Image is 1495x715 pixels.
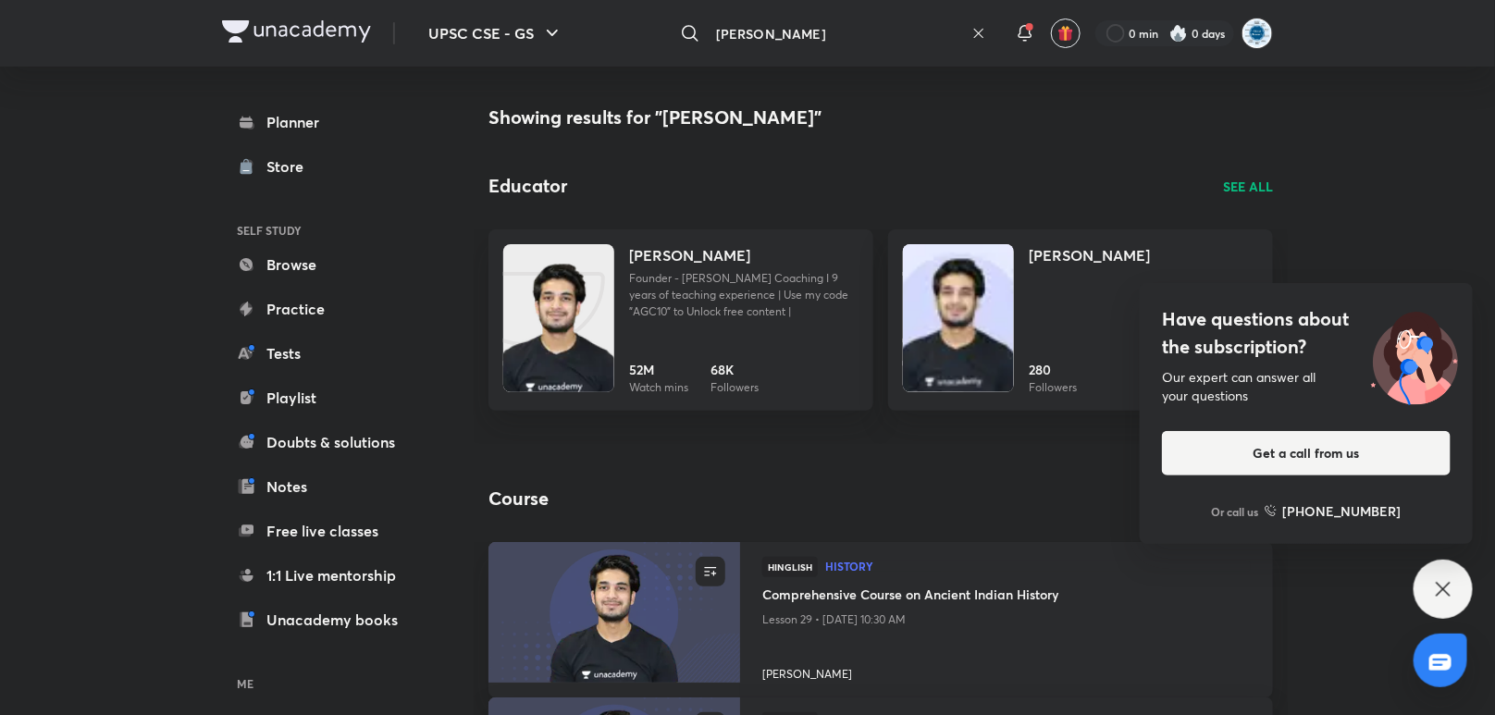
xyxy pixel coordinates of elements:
[222,215,437,246] h6: SELF STUDY
[1265,501,1402,521] a: [PHONE_NUMBER]
[1242,18,1273,49] img: supriya Clinical research
[222,335,437,372] a: Tests
[222,246,437,283] a: Browse
[503,263,614,411] img: Unacademy
[222,512,437,549] a: Free live classes
[629,379,688,396] p: Watch mins
[710,360,759,379] h6: 68K
[222,668,437,699] h6: ME
[488,485,549,512] h2: Course
[762,557,818,577] span: Hinglish
[222,424,437,461] a: Doubts & solutions
[1212,503,1259,520] p: Or call us
[1169,24,1188,43] img: streak
[1029,360,1077,379] h6: 280
[488,229,873,411] a: Unacademy[PERSON_NAME]Founder - [PERSON_NAME] Coaching I 9 years of teaching experience | Use my ...
[825,561,1251,573] a: History
[266,155,315,178] div: Store
[222,290,437,327] a: Practice
[222,557,437,594] a: 1:1 Live mentorship
[1162,305,1451,361] h4: Have questions about the subscription?
[629,360,688,379] h6: 52M
[762,585,1251,608] a: Comprehensive Course on Ancient Indian History
[762,659,1251,683] a: [PERSON_NAME]
[417,15,575,52] button: UPSC CSE - GS
[222,20,371,47] a: Company Logo
[762,608,1251,632] p: Lesson 29 • [DATE] 10:30 AM
[486,540,742,684] img: new-thumbnail
[222,601,437,638] a: Unacademy books
[1223,177,1273,196] a: SEE ALL
[1162,431,1451,475] button: Get a call from us
[222,20,371,43] img: Company Logo
[1057,25,1074,42] img: avatar
[629,244,750,266] h4: [PERSON_NAME]
[488,172,567,200] h2: Educator
[1029,379,1077,396] p: Followers
[1029,244,1150,266] h4: [PERSON_NAME]
[222,148,437,185] a: Store
[222,379,437,416] a: Playlist
[903,244,1014,392] img: Unacademy
[710,379,759,396] p: Followers
[222,104,437,141] a: Planner
[888,229,1273,411] a: Unacademy[PERSON_NAME]280Followers
[1162,368,1451,405] div: Our expert can answer all your questions
[1283,501,1402,521] h6: [PHONE_NUMBER]
[488,542,740,697] a: new-thumbnail
[1051,18,1081,48] button: avatar
[629,270,859,320] p: Founder - Anuj Garg Coaching I 9 years of teaching experience | Use my code "AGC10" to Unlock fre...
[222,468,437,505] a: Notes
[1356,305,1473,405] img: ttu_illustration_new.svg
[488,104,1273,131] h4: Showing results for "[PERSON_NAME]"
[825,561,1251,572] span: History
